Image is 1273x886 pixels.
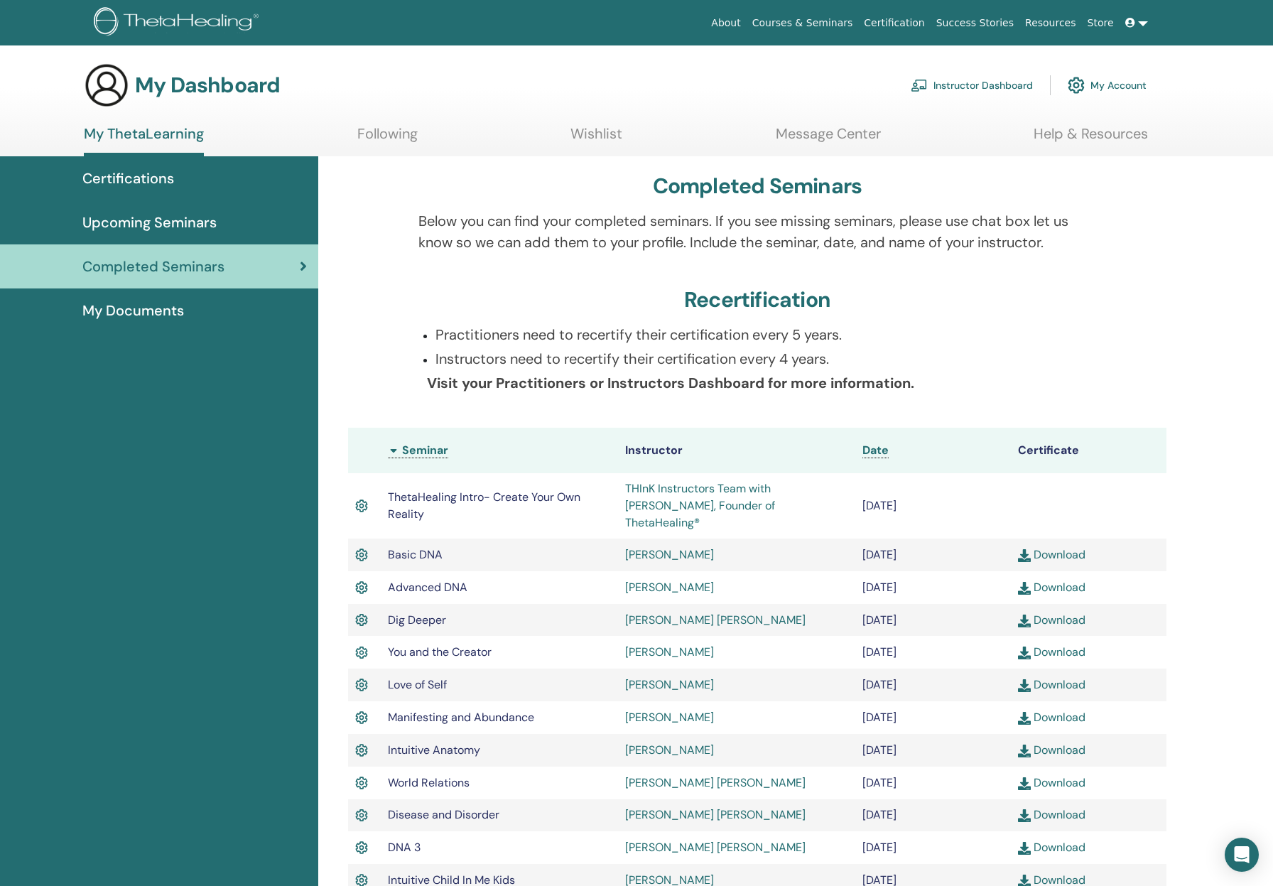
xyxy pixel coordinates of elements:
[355,497,368,515] img: Active Certificate
[1018,842,1031,855] img: download.svg
[388,710,534,725] span: Manifesting and Abundance
[355,611,368,630] img: Active Certificate
[1018,582,1031,595] img: download.svg
[625,710,714,725] a: [PERSON_NAME]
[1018,710,1085,725] a: Download
[388,547,443,562] span: Basic DNA
[931,10,1019,36] a: Success Stories
[1018,612,1085,627] a: Download
[355,838,368,857] img: Active Certificate
[1018,807,1085,822] a: Download
[82,212,217,233] span: Upcoming Seminars
[855,473,1011,539] td: [DATE]
[855,571,1011,604] td: [DATE]
[388,775,470,790] span: World Relations
[82,256,224,277] span: Completed Seminars
[388,807,499,822] span: Disease and Disorder
[84,63,129,108] img: generic-user-icon.jpg
[1082,10,1120,36] a: Store
[435,324,1097,345] p: Practitioners need to recertify their certification every 5 years.
[625,612,806,627] a: [PERSON_NAME] [PERSON_NAME]
[355,774,368,792] img: Active Certificate
[1018,745,1031,757] img: download.svg
[1068,73,1085,97] img: cog.svg
[855,734,1011,767] td: [DATE]
[625,840,806,855] a: [PERSON_NAME] [PERSON_NAME]
[1018,580,1085,595] a: Download
[355,644,368,662] img: Active Certificate
[653,173,862,199] h3: Completed Seminars
[855,669,1011,701] td: [DATE]
[82,168,174,189] span: Certifications
[1018,742,1085,757] a: Download
[1018,677,1085,692] a: Download
[388,644,492,659] span: You and the Creator
[570,125,622,153] a: Wishlist
[355,676,368,694] img: Active Certificate
[1018,679,1031,692] img: download.svg
[388,677,447,692] span: Love of Self
[1019,10,1082,36] a: Resources
[862,443,889,458] span: Date
[82,300,184,321] span: My Documents
[911,70,1033,101] a: Instructor Dashboard
[1018,644,1085,659] a: Download
[1018,809,1031,822] img: download.svg
[1018,840,1085,855] a: Download
[1018,615,1031,627] img: download.svg
[618,428,855,473] th: Instructor
[625,775,806,790] a: [PERSON_NAME] [PERSON_NAME]
[747,10,859,36] a: Courses & Seminars
[94,7,264,39] img: logo.png
[388,580,467,595] span: Advanced DNA
[911,79,928,92] img: chalkboard-teacher.svg
[388,490,580,522] span: ThetaHealing Intro- Create Your Own Reality
[684,287,830,313] h3: Recertification
[1018,775,1085,790] a: Download
[1225,838,1259,872] div: Open Intercom Messenger
[355,708,368,727] img: Active Certificate
[418,210,1097,253] p: Below you can find your completed seminars. If you see missing seminars, please use chat box let ...
[625,580,714,595] a: [PERSON_NAME]
[1018,777,1031,790] img: download.svg
[1011,428,1166,473] th: Certificate
[1018,712,1031,725] img: download.svg
[435,348,1097,369] p: Instructors need to recertify their certification every 4 years.
[388,612,446,627] span: Dig Deeper
[855,799,1011,832] td: [DATE]
[1034,125,1148,153] a: Help & Resources
[388,840,421,855] span: DNA 3
[388,742,480,757] span: Intuitive Anatomy
[84,125,204,156] a: My ThetaLearning
[858,10,930,36] a: Certification
[355,741,368,760] img: Active Certificate
[625,807,806,822] a: [PERSON_NAME] [PERSON_NAME]
[355,806,368,825] img: Active Certificate
[855,636,1011,669] td: [DATE]
[855,701,1011,734] td: [DATE]
[776,125,881,153] a: Message Center
[625,677,714,692] a: [PERSON_NAME]
[427,374,914,392] b: Visit your Practitioners or Instructors Dashboard for more information.
[357,125,418,153] a: Following
[1018,549,1031,562] img: download.svg
[1018,647,1031,659] img: download.svg
[862,443,889,458] a: Date
[855,604,1011,637] td: [DATE]
[625,742,714,757] a: [PERSON_NAME]
[135,72,280,98] h3: My Dashboard
[355,578,368,597] img: Active Certificate
[855,539,1011,571] td: [DATE]
[625,481,775,530] a: THInK Instructors Team with [PERSON_NAME], Founder of ThetaHealing®
[625,644,714,659] a: [PERSON_NAME]
[1018,547,1085,562] a: Download
[355,546,368,564] img: Active Certificate
[855,831,1011,864] td: [DATE]
[1068,70,1147,101] a: My Account
[705,10,746,36] a: About
[855,767,1011,799] td: [DATE]
[625,547,714,562] a: [PERSON_NAME]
